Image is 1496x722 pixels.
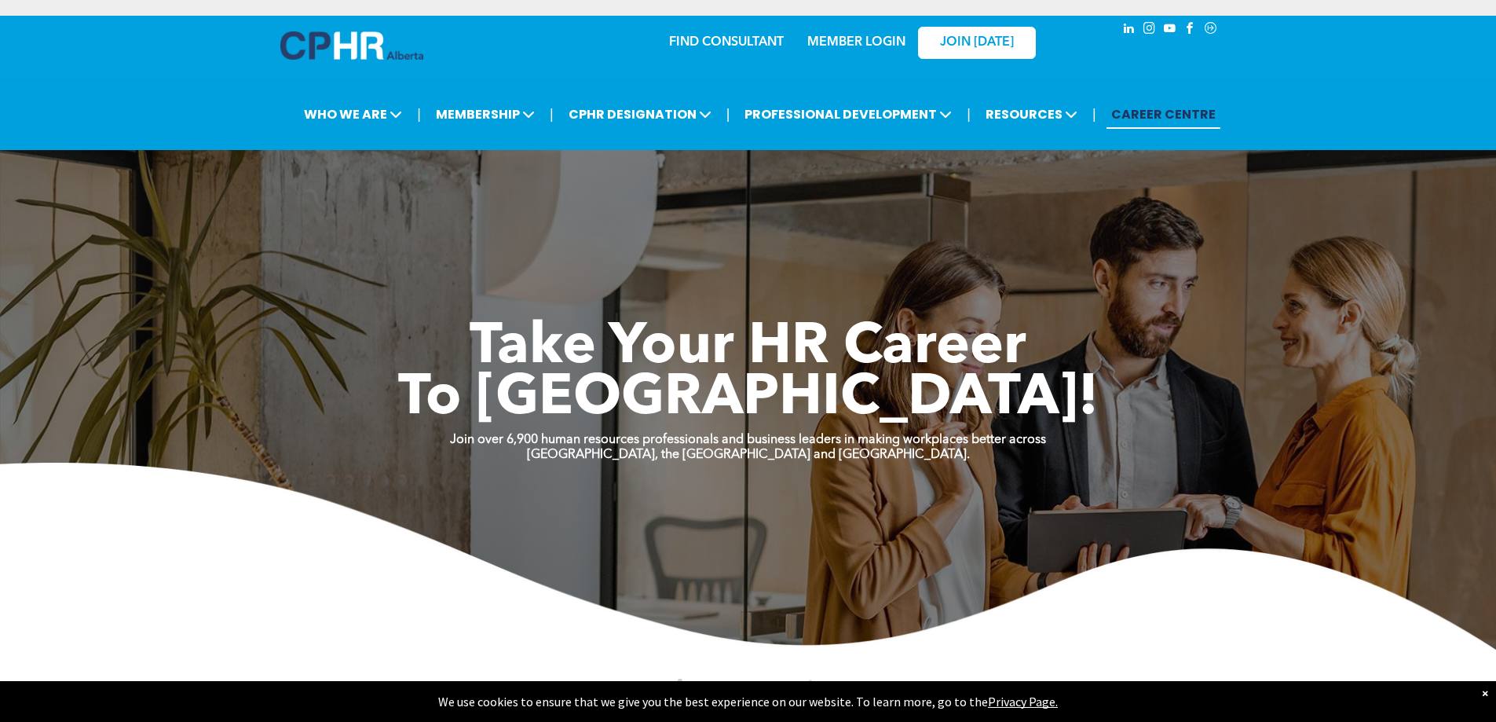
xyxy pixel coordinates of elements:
[299,100,407,129] span: WHO WE ARE
[398,371,1099,427] span: To [GEOGRAPHIC_DATA]!
[550,98,554,130] li: |
[280,31,423,60] img: A blue and white logo for cp alberta
[1092,98,1096,130] li: |
[431,100,540,129] span: MEMBERSHIP
[981,100,1082,129] span: RESOURCES
[527,449,970,461] strong: [GEOGRAPHIC_DATA], the [GEOGRAPHIC_DATA] and [GEOGRAPHIC_DATA].
[967,98,971,130] li: |
[1121,20,1138,41] a: linkedin
[470,320,1026,376] span: Take Your HR Career
[1106,100,1220,129] a: CAREER CENTRE
[564,100,716,129] span: CPHR DESIGNATION
[669,36,784,49] a: FIND CONSULTANT
[940,35,1014,50] span: JOIN [DATE]
[740,100,956,129] span: PROFESSIONAL DEVELOPMENT
[417,98,421,130] li: |
[988,694,1058,709] a: Privacy Page.
[1202,20,1220,41] a: Social network
[726,98,730,130] li: |
[1141,20,1158,41] a: instagram
[918,27,1036,59] a: JOIN [DATE]
[1182,20,1199,41] a: facebook
[807,36,905,49] a: MEMBER LOGIN
[450,434,1046,446] strong: Join over 6,900 human resources professionals and business leaders in making workplaces better ac...
[1482,685,1488,701] div: Dismiss notification
[1161,20,1179,41] a: youtube
[673,677,823,696] span: Announcements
